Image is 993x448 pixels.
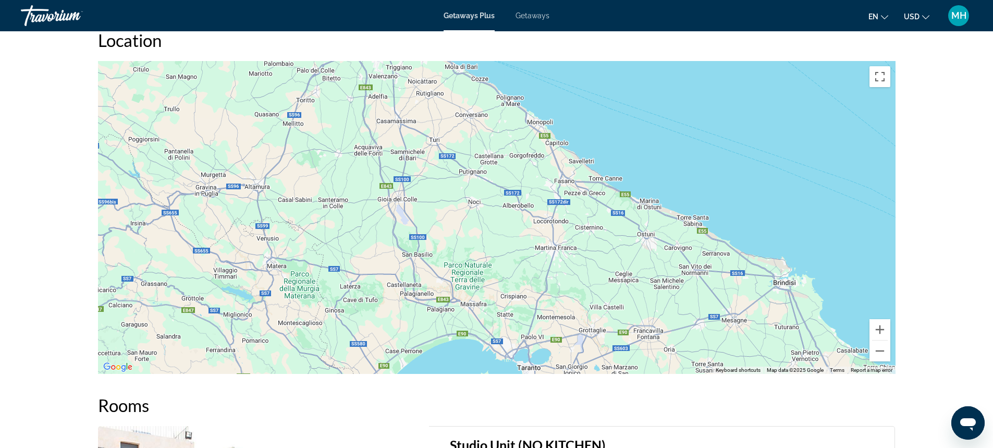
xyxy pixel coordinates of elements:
button: Zoom in [869,319,890,340]
button: Zoom out [869,341,890,361]
span: en [868,13,878,21]
span: USD [904,13,920,21]
span: MH [951,10,966,21]
iframe: Button to launch messaging window [951,406,985,440]
button: Keyboard shortcuts [716,367,761,374]
a: Getaways [516,11,549,20]
a: Travorium [21,2,125,29]
h2: Location [98,30,896,51]
a: Report a map error [851,367,892,373]
h2: Rooms [98,395,896,416]
img: Google [101,360,135,374]
button: Toggle fullscreen view [869,66,890,87]
a: Terms (opens in new tab) [830,367,844,373]
a: Getaways Plus [444,11,495,20]
button: Change language [868,9,888,24]
a: Open this area in Google Maps (opens a new window) [101,360,135,374]
button: Change currency [904,9,929,24]
button: User Menu [945,5,972,27]
span: Map data ©2025 Google [767,367,824,373]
